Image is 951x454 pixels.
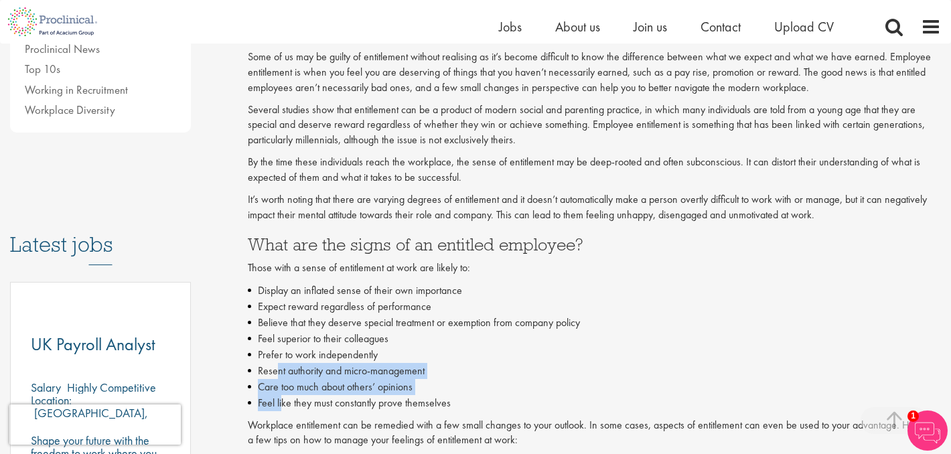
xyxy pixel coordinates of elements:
li: Display an inflated sense of their own importance [248,283,941,299]
a: Upload CV [774,18,834,35]
p: By the time these individuals reach the workplace, the sense of entitlement may be deep-rooted an... [248,155,941,185]
p: It’s worth noting that there are varying degrees of entitlement and it doesn’t automatically make... [248,192,941,223]
img: Chatbot [907,410,948,451]
li: Feel superior to their colleagues [248,331,941,347]
p: Some of us may be guilty of entitlement without realising as it’s become difficult to know the di... [248,50,941,96]
h3: Latest jobs [10,200,191,265]
p: Workplace entitlement can be remedied with a few small changes to your outlook. In some cases, as... [248,418,941,449]
li: Prefer to work independently [248,347,941,363]
span: 1 [907,410,919,422]
a: Working in Recruitment [25,82,128,97]
li: Resent authority and micro-management [248,363,941,379]
a: Proclinical News [25,42,100,56]
li: Expect reward regardless of performance [248,299,941,315]
a: Jobs [499,18,522,35]
a: Contact [701,18,741,35]
p: Those with a sense of entitlement at work are likely to: [248,260,941,276]
span: Salary [31,380,61,395]
a: About us [555,18,600,35]
span: Location: [31,392,72,408]
a: UK Payroll Analyst [31,336,170,353]
a: Top 10s [25,62,60,76]
a: Join us [634,18,667,35]
li: Believe that they deserve special treatment or exemption from company policy [248,315,941,331]
h3: What are the signs of an entitled employee? [248,236,941,253]
span: UK Payroll Analyst [31,333,155,356]
p: Highly Competitive [67,380,156,395]
p: Several studies show that entitlement can be a product of modern social and parenting practice, i... [248,102,941,149]
a: Workplace Diversity [25,102,115,117]
iframe: reCAPTCHA [9,404,181,445]
li: Feel like they must constantly prove themselves [248,395,941,411]
li: Care too much about others’ opinions [248,379,941,395]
